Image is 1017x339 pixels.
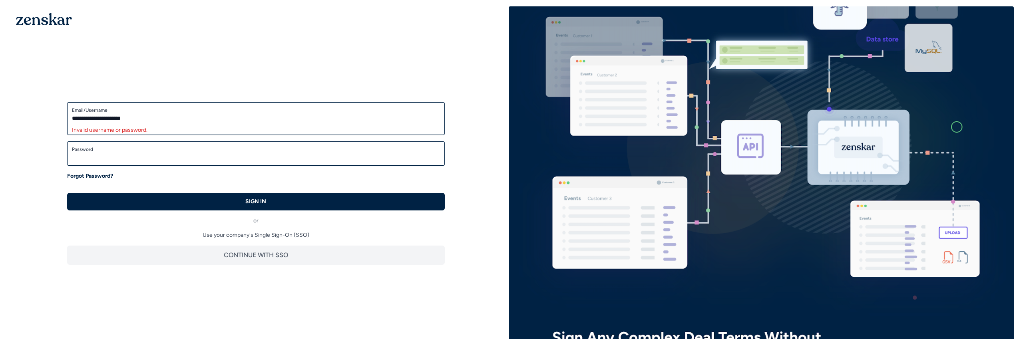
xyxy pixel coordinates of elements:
[67,172,113,180] a: Forgot Password?
[16,13,72,25] img: 1OGAJ2xQqyY4LXKgY66KYq0eOWRCkrZdAb3gUhuVAqdWPZE9SRJmCz+oDMSn4zDLXe31Ii730ItAGKgCKgCCgCikA4Av8PJUP...
[67,193,445,210] button: SIGN IN
[245,198,266,206] p: SIGN IN
[67,231,445,239] p: Use your company's Single Sign-On (SSO)
[67,210,445,225] div: or
[67,246,445,265] button: CONTINUE WITH SSO
[72,126,440,134] div: Invalid username or password.
[72,146,440,153] label: Password
[72,107,440,113] label: Email/Username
